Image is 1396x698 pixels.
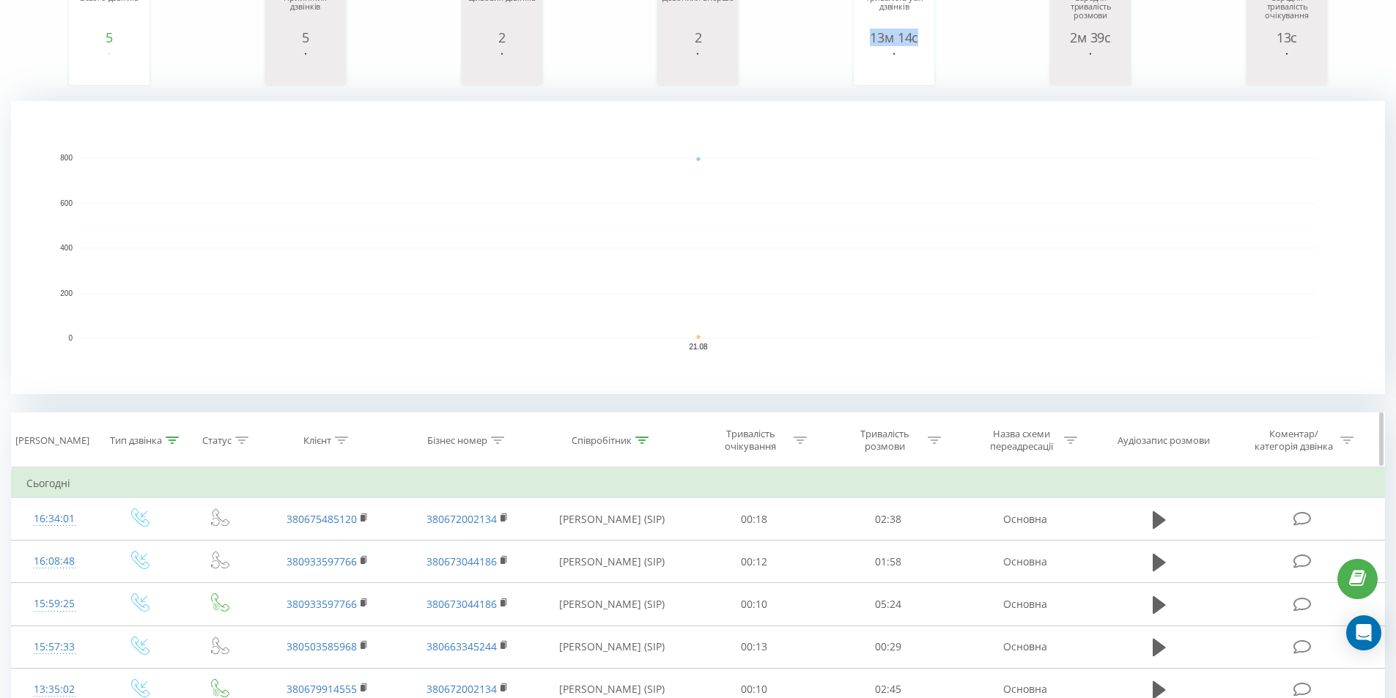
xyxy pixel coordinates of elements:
[661,45,734,89] svg: A chart.
[303,434,331,447] div: Клієнт
[687,625,821,668] td: 00:13
[26,505,83,533] div: 16:34:01
[537,625,687,668] td: [PERSON_NAME] (SIP)
[68,334,73,342] text: 0
[955,541,1094,583] td: Основна
[426,554,497,568] a: 380673044186
[687,541,821,583] td: 00:12
[110,434,162,447] div: Тип дзвінка
[60,244,73,252] text: 400
[465,30,539,45] div: 2
[202,434,232,447] div: Статус
[426,597,497,611] a: 380673044186
[712,428,790,453] div: Тривалість очікування
[1250,45,1323,89] svg: A chart.
[73,45,146,89] svg: A chart.
[60,154,73,162] text: 800
[955,498,1094,541] td: Основна
[537,583,687,625] td: [PERSON_NAME] (SIP)
[821,541,956,583] td: 01:58
[537,498,687,541] td: [PERSON_NAME] (SIP)
[427,434,487,447] div: Бізнес номер
[287,554,357,568] a: 380933597766
[821,498,956,541] td: 02:38
[12,469,1385,498] td: Сьогодні
[426,512,497,526] a: 380672002134
[1054,45,1127,89] svg: A chart.
[857,30,931,45] div: 13м 14с
[857,45,931,89] svg: A chart.
[26,590,83,618] div: 15:59:25
[60,199,73,207] text: 600
[689,343,707,351] text: 21.08
[26,547,83,576] div: 16:08:48
[465,45,539,89] svg: A chart.
[687,583,821,625] td: 00:10
[1118,434,1210,447] div: Аудіозапис розмови
[537,541,687,583] td: [PERSON_NAME] (SIP)
[821,583,956,625] td: 05:24
[661,30,734,45] div: 2
[572,434,632,447] div: Співробітник
[955,583,1094,625] td: Основна
[287,682,357,696] a: 380679914555
[846,428,924,453] div: Тривалість розмови
[287,597,357,611] a: 380933597766
[287,512,357,526] a: 380675485120
[687,498,821,541] td: 00:18
[982,428,1060,453] div: Назва схеми переадресації
[1250,30,1323,45] div: 13с
[269,45,342,89] svg: A chart.
[287,639,357,653] a: 380503585968
[26,633,83,661] div: 15:57:33
[821,625,956,668] td: 00:29
[15,434,89,447] div: [PERSON_NAME]
[1251,428,1337,453] div: Коментар/категорія дзвінка
[426,639,497,653] a: 380663345244
[269,30,342,45] div: 5
[955,625,1094,668] td: Основна
[60,289,73,297] text: 200
[426,682,497,696] a: 380672002134
[73,30,146,45] div: 5
[1346,615,1381,650] div: Open Intercom Messenger
[11,101,1385,394] svg: A chart.
[1054,30,1127,45] div: 2м 39с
